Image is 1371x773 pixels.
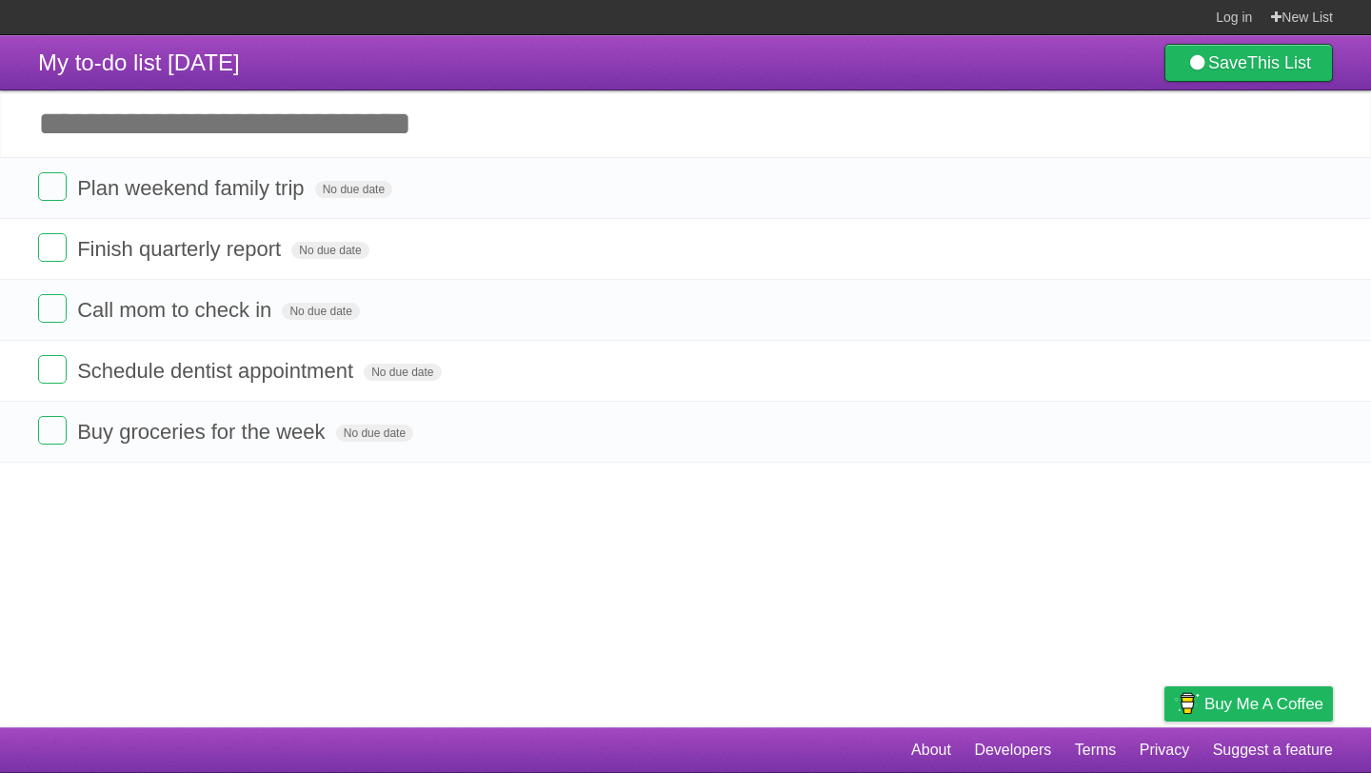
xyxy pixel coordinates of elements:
[1247,53,1311,72] b: This List
[77,298,276,322] span: Call mom to check in
[1213,732,1333,768] a: Suggest a feature
[77,420,329,444] span: Buy groceries for the week
[974,732,1051,768] a: Developers
[38,416,67,445] label: Done
[1204,687,1323,721] span: Buy me a coffee
[1140,732,1189,768] a: Privacy
[336,425,413,442] span: No due date
[77,359,358,383] span: Schedule dentist appointment
[282,303,359,320] span: No due date
[77,176,308,200] span: Plan weekend family trip
[38,294,67,323] label: Done
[1075,732,1117,768] a: Terms
[364,364,441,381] span: No due date
[315,181,392,198] span: No due date
[77,237,286,261] span: Finish quarterly report
[1164,686,1333,722] a: Buy me a coffee
[1174,687,1200,720] img: Buy me a coffee
[38,233,67,262] label: Done
[911,732,951,768] a: About
[38,50,240,75] span: My to-do list [DATE]
[38,172,67,201] label: Done
[1164,44,1333,82] a: SaveThis List
[38,355,67,384] label: Done
[291,242,368,259] span: No due date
